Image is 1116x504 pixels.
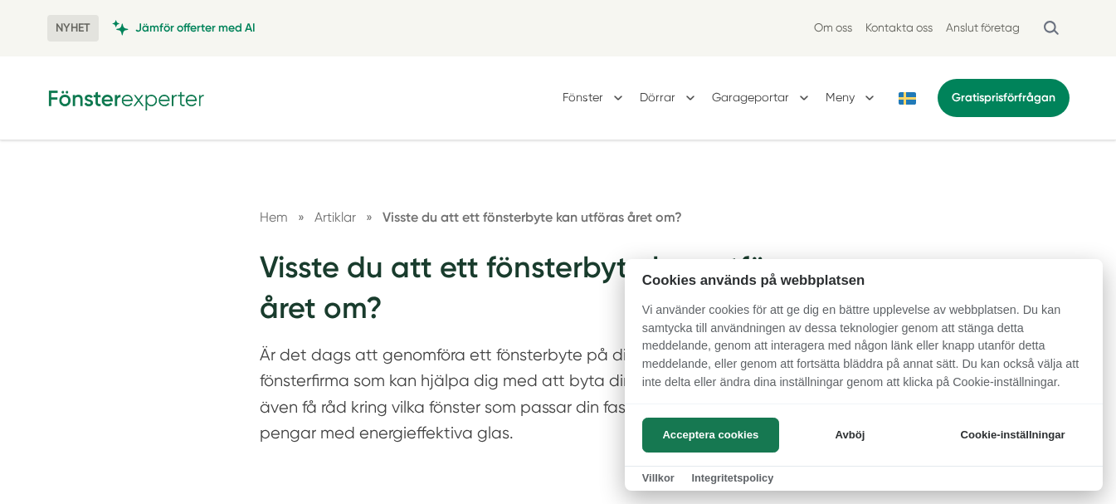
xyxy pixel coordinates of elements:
a: Villkor [642,472,675,484]
p: Vi använder cookies för att ge dig en bättre upplevelse av webbplatsen. Du kan samtycka till anvä... [625,301,1103,403]
button: Avböj [784,418,916,453]
button: Acceptera cookies [642,418,779,453]
h2: Cookies används på webbplatsen [625,272,1103,288]
a: Integritetspolicy [691,472,773,484]
button: Cookie-inställningar [940,418,1085,453]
